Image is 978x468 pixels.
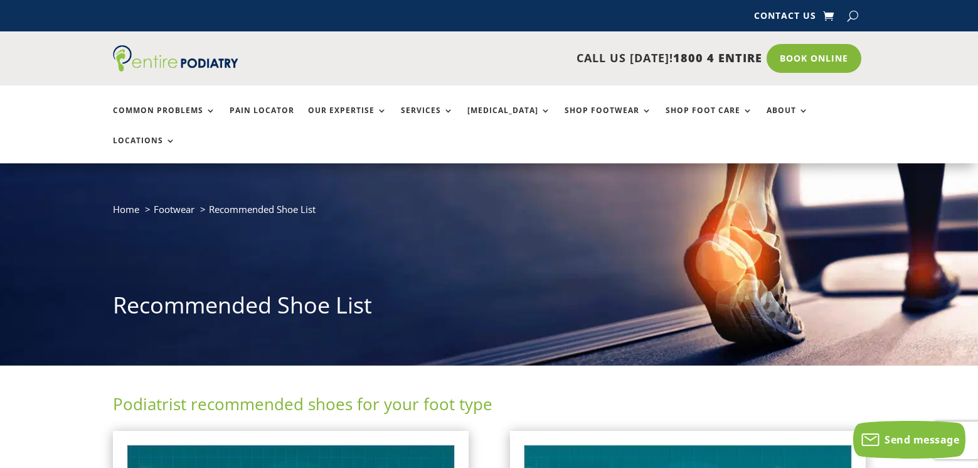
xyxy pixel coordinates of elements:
[308,106,387,133] a: Our Expertise
[113,106,216,133] a: Common Problems
[113,393,866,422] h2: Podiatrist recommended shoes for your foot type
[113,290,866,327] h1: Recommended Shoe List
[113,203,139,215] a: Home
[209,203,316,215] span: Recommended Shoe List
[767,106,809,133] a: About
[467,106,551,133] a: [MEDICAL_DATA]
[673,50,762,65] span: 1800 4 ENTIRE
[754,11,816,25] a: Contact Us
[230,106,294,133] a: Pain Locator
[565,106,652,133] a: Shop Footwear
[287,50,762,67] p: CALL US [DATE]!
[666,106,753,133] a: Shop Foot Care
[885,433,959,447] span: Send message
[113,45,238,72] img: logo (1)
[113,136,176,163] a: Locations
[154,203,194,215] a: Footwear
[767,44,861,73] a: Book Online
[113,62,238,74] a: Entire Podiatry
[853,421,965,459] button: Send message
[401,106,454,133] a: Services
[113,201,866,227] nav: breadcrumb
